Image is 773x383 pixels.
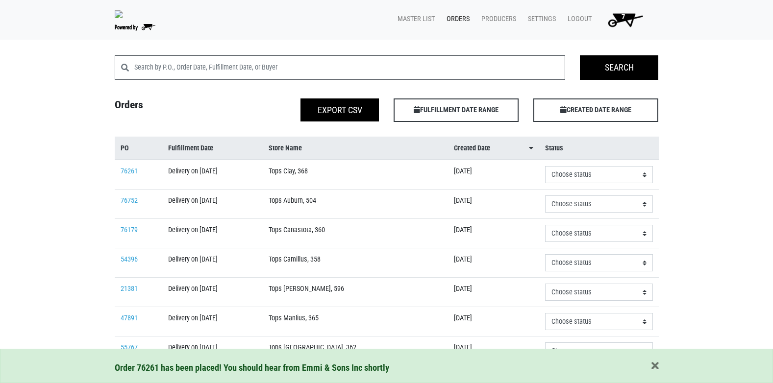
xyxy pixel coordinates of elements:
a: 76261 [121,167,138,175]
a: 21381 [121,285,138,293]
td: Delivery on [DATE] [162,336,263,366]
td: Delivery on [DATE] [162,160,263,190]
span: Fulfillment Date [168,143,213,154]
td: Tops Clay, 368 [263,160,448,190]
td: Delivery on [DATE] [162,219,263,248]
td: [DATE] [448,190,539,219]
input: Search [580,55,658,80]
img: Powered by Big Wheelbarrow [115,24,155,31]
td: [DATE] [448,307,539,336]
span: Created Date [454,143,490,154]
span: FULFILLMENT DATE RANGE [394,98,519,122]
input: Search by P.O., Order Date, Fulfillment Date, or Buyer [134,55,566,80]
a: PO [121,143,156,154]
a: Created Date [454,143,533,154]
a: Store Name [269,143,442,154]
td: Tops Manlius, 365 [263,307,448,336]
a: 7 [596,10,651,29]
div: Order 76261 has been placed! You should hear from Emmi & Sons Inc shortly [115,361,659,375]
td: Delivery on [DATE] [162,248,263,278]
a: Settings [520,10,560,28]
td: [DATE] [448,278,539,307]
td: Delivery on [DATE] [162,278,263,307]
span: 7 [622,13,625,21]
a: 76179 [121,226,138,234]
a: Logout [560,10,596,28]
td: Delivery on [DATE] [162,307,263,336]
td: Tops [GEOGRAPHIC_DATA], 362 [263,336,448,366]
button: Export CSV [300,98,379,121]
span: CREATED DATE RANGE [533,98,658,122]
a: Status [545,143,652,154]
a: 47891 [121,314,138,322]
td: Tops Camillus, 358 [263,248,448,278]
td: Tops [PERSON_NAME], 596 [263,278,448,307]
a: Producers [474,10,520,28]
a: 76752 [121,196,138,205]
td: [DATE] [448,219,539,248]
span: PO [121,143,129,154]
a: Fulfillment Date [168,143,257,154]
a: Master List [390,10,439,28]
td: [DATE] [448,160,539,190]
h4: Orders [107,98,247,118]
td: Delivery on [DATE] [162,190,263,219]
span: Status [545,143,563,154]
td: Tops Canastota, 360 [263,219,448,248]
img: 279edf242af8f9d49a69d9d2afa010fb.png [115,10,123,18]
a: 54396 [121,255,138,263]
a: 55767 [121,343,138,352]
img: Cart [603,10,647,29]
a: Orders [439,10,474,28]
td: [DATE] [448,336,539,366]
td: Tops Auburn, 504 [263,190,448,219]
span: Store Name [269,143,302,154]
td: [DATE] [448,248,539,278]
